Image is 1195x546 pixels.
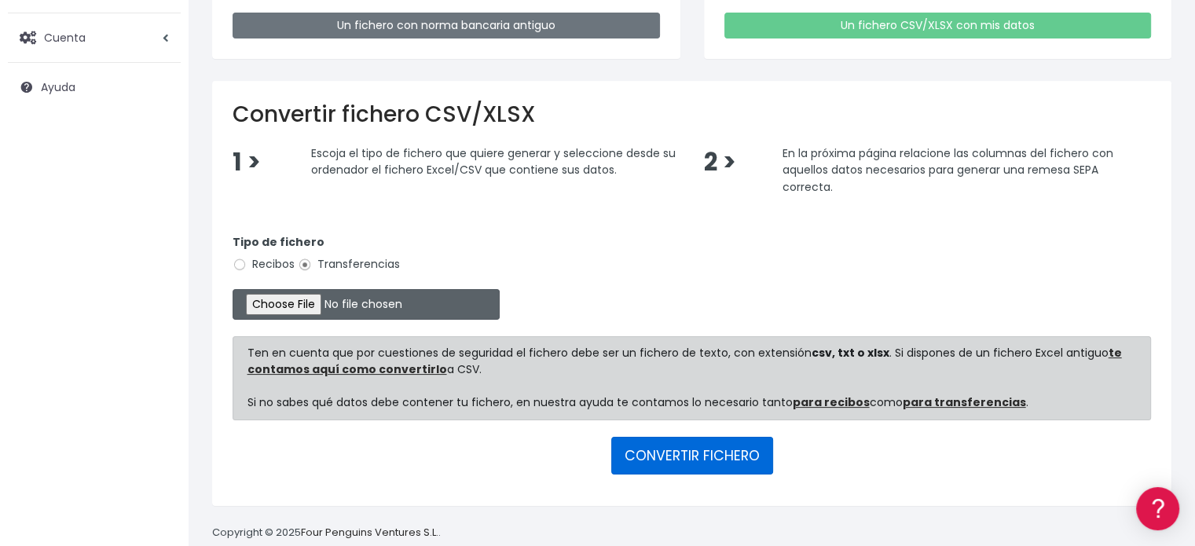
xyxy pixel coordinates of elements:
[233,336,1151,420] div: Ten en cuenta que por cuestiones de seguridad el fichero debe ser un fichero de texto, con extens...
[16,312,299,327] div: Facturación
[16,420,299,448] button: Contáctanos
[16,377,299,392] div: Programadores
[793,394,870,410] a: para recibos
[233,256,295,273] label: Recibos
[233,101,1151,128] h2: Convertir fichero CSV/XLSX
[703,145,735,179] span: 2 >
[812,345,889,361] strong: csv, txt o xlsx
[16,134,299,158] a: Información general
[311,145,676,178] span: Escoja el tipo de fichero que quiere generar y seleccione desde su ordenador el fichero Excel/CSV...
[212,525,441,541] p: Copyright © 2025 .
[16,337,299,361] a: General
[16,109,299,124] div: Información general
[16,247,299,272] a: Videotutoriales
[8,71,181,104] a: Ayuda
[44,29,86,45] span: Cuenta
[233,13,660,38] a: Un fichero con norma bancaria antiguo
[233,145,261,179] span: 1 >
[16,272,299,296] a: Perfiles de empresas
[16,223,299,247] a: Problemas habituales
[298,256,400,273] label: Transferencias
[216,453,302,467] a: POWERED BY ENCHANT
[16,174,299,189] div: Convertir ficheros
[8,21,181,54] a: Cuenta
[301,525,438,540] a: Four Penguins Ventures S.L.
[41,79,75,95] span: Ayuda
[903,394,1026,410] a: para transferencias
[16,199,299,223] a: Formatos
[233,234,324,250] strong: Tipo de fichero
[611,437,773,475] button: CONVERTIR FICHERO
[782,145,1113,194] span: En la próxima página relacione las columnas del fichero con aquellos datos necesarios para genera...
[16,401,299,426] a: API
[247,345,1122,377] a: te contamos aquí como convertirlo
[724,13,1152,38] a: Un fichero CSV/XLSX con mis datos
